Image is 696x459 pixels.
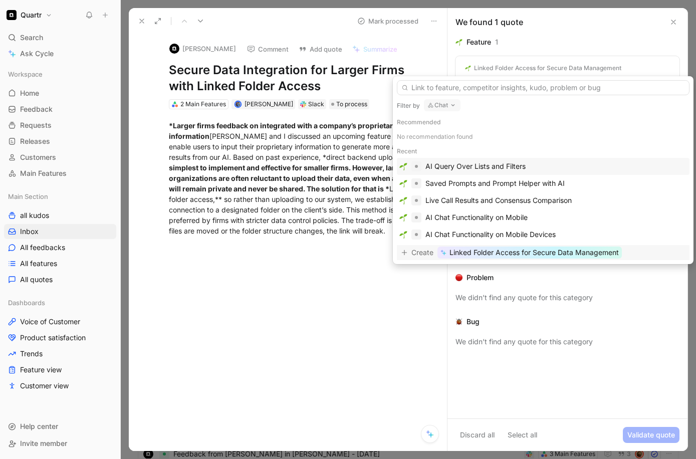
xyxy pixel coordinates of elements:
img: 🌱 [399,213,407,221]
div: Saved Prompts and Prompt Helper with AI [425,177,565,189]
img: 🌱 [399,231,407,239]
div: Recent [397,145,689,158]
button: Chat [424,99,460,111]
img: 🌱 [399,179,407,187]
div: AI Chat Functionality on Mobile Devices [425,228,556,241]
input: Link to feature, competitor insights, kudo, problem or bug [397,80,689,95]
div: Live Call Results and Consensus Comparison [425,194,572,206]
div: Recommended [397,116,689,129]
div: No recommendation found [397,129,689,145]
div: Filter by [397,102,420,110]
div: AI Query Over Lists and Filters [425,160,526,172]
span: Linked Folder Access for Secure Data Management [449,247,619,259]
span: Create [411,247,433,259]
div: AI Chat Functionality on Mobile [425,211,528,223]
img: 🌱 [399,162,407,170]
img: 🌱 [399,196,407,204]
